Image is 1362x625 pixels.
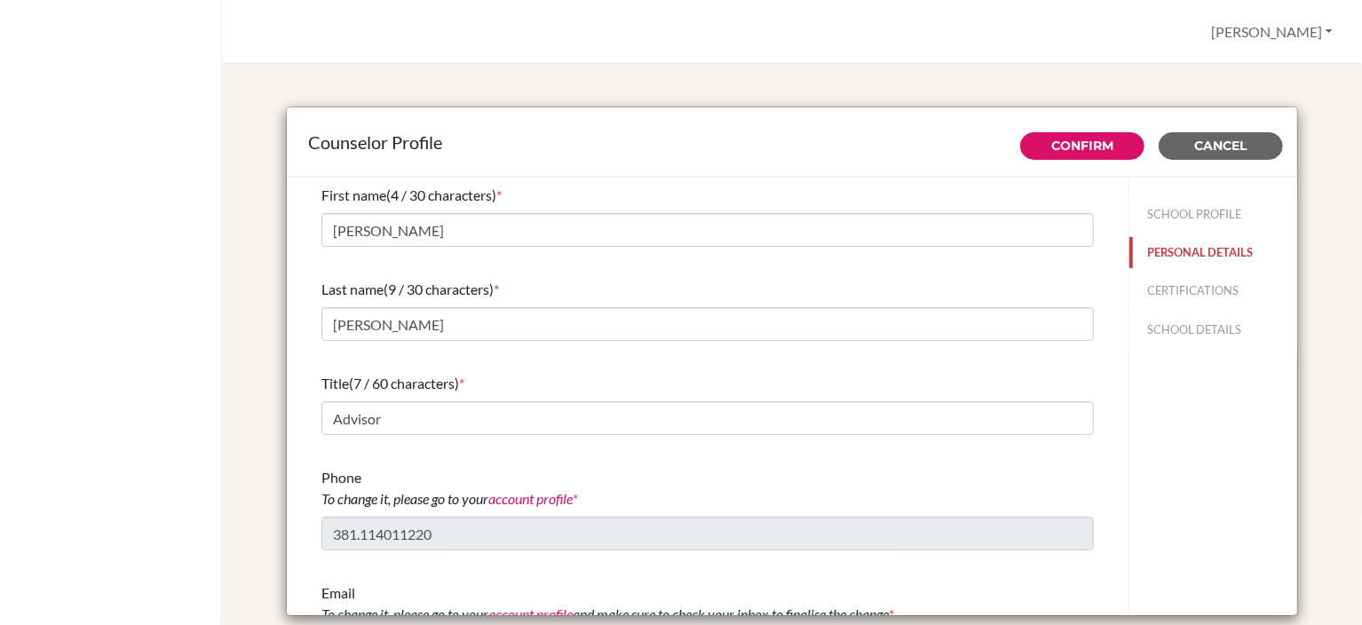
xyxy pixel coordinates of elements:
[308,129,1276,155] div: Counselor Profile
[321,375,349,392] span: Title
[1129,275,1297,306] button: CERTIFICATIONS
[321,186,386,203] span: First name
[321,605,889,622] i: To change it, please go to your and make sure to check your inbox to finalise the change
[1129,237,1297,268] button: PERSONAL DETAILS
[488,605,573,622] a: account profile
[321,584,889,622] span: Email
[321,281,384,297] span: Last name
[386,186,496,203] span: (4 / 30 characters)
[349,375,459,392] span: (7 / 60 characters)
[1203,15,1341,49] button: [PERSON_NAME]
[1129,199,1297,230] button: SCHOOL PROFILE
[384,281,494,297] span: (9 / 30 characters)
[1129,314,1297,345] button: SCHOOL DETAILS
[488,490,573,507] a: account profile
[321,469,573,507] span: Phone
[321,490,573,507] i: To change it, please go to your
